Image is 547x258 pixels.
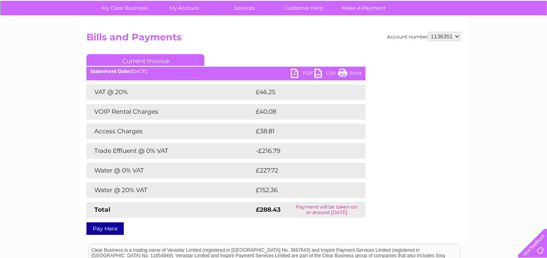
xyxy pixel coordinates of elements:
td: £227.72 [254,163,351,178]
div: [DATE] [86,69,365,74]
td: Water @ 20% VAT [86,182,254,198]
td: Trade Effluent @ 0% VAT [86,143,254,159]
a: Services [212,1,277,15]
a: Make A Payment [331,1,396,15]
div: Account number [387,32,461,41]
td: Payment will be taken on or around [DATE] [288,202,365,218]
a: Pay Here [86,222,124,235]
td: £152.36 [254,182,351,198]
strong: £288.43 [256,206,281,213]
a: Energy [428,33,446,39]
td: £40.08 [254,104,350,120]
a: CSV [314,69,338,80]
strong: Total [94,206,110,213]
a: Log out [521,33,540,39]
td: -£216.79 [254,143,352,159]
a: PDF [291,69,314,80]
td: VAT @ 20% [86,84,254,100]
a: Current Invoice [86,54,204,66]
a: Customer Help [272,1,336,15]
a: My Clear Business [92,1,157,15]
td: VOIP Rental Charges [86,104,254,120]
td: Water @ 0% VAT [86,163,254,178]
a: Blog [479,33,490,39]
a: My Account [152,1,217,15]
a: Water [409,33,424,39]
td: £38.81 [254,124,349,139]
a: Print [338,69,362,80]
b: Statement Date: [90,68,131,74]
td: Access Charges [86,124,254,139]
div: Clear Business is a trading name of Verastar Limited (registered in [GEOGRAPHIC_DATA] No. 3667643... [88,4,460,38]
img: logo.png [19,20,59,44]
a: Contact [495,33,514,39]
a: 0333 014 3131 [399,4,453,14]
td: £46.25 [254,84,349,100]
a: Telecoms [450,33,474,39]
h2: Bills and Payments [86,32,461,47]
